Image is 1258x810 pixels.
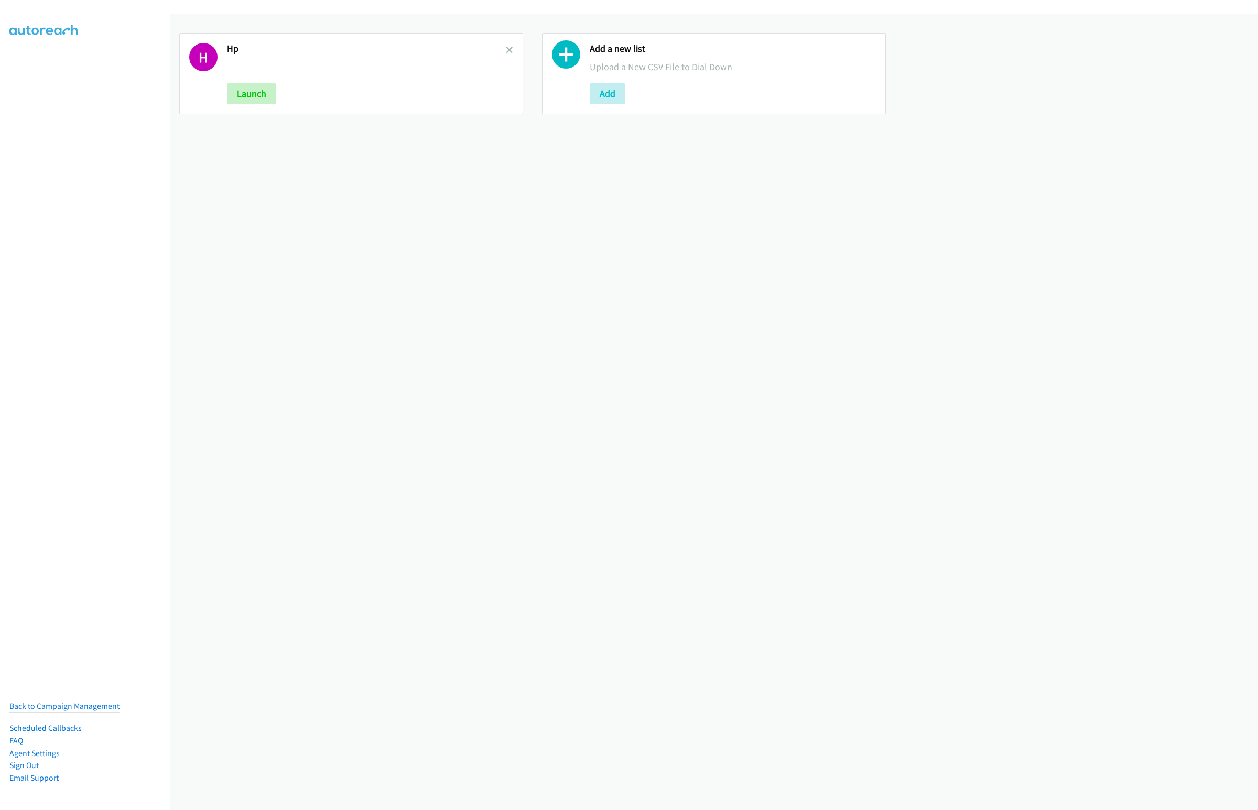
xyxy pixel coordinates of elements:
[9,736,23,746] a: FAQ
[9,748,60,758] a: Agent Settings
[9,773,59,783] a: Email Support
[9,701,120,711] a: Back to Campaign Management
[590,83,625,104] button: Add
[227,43,506,55] h2: Hp
[227,83,276,104] button: Launch
[189,43,218,71] h1: H
[590,60,876,74] p: Upload a New CSV File to Dial Down
[590,43,876,55] h2: Add a new list
[9,723,82,733] a: Scheduled Callbacks
[9,760,39,770] a: Sign Out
